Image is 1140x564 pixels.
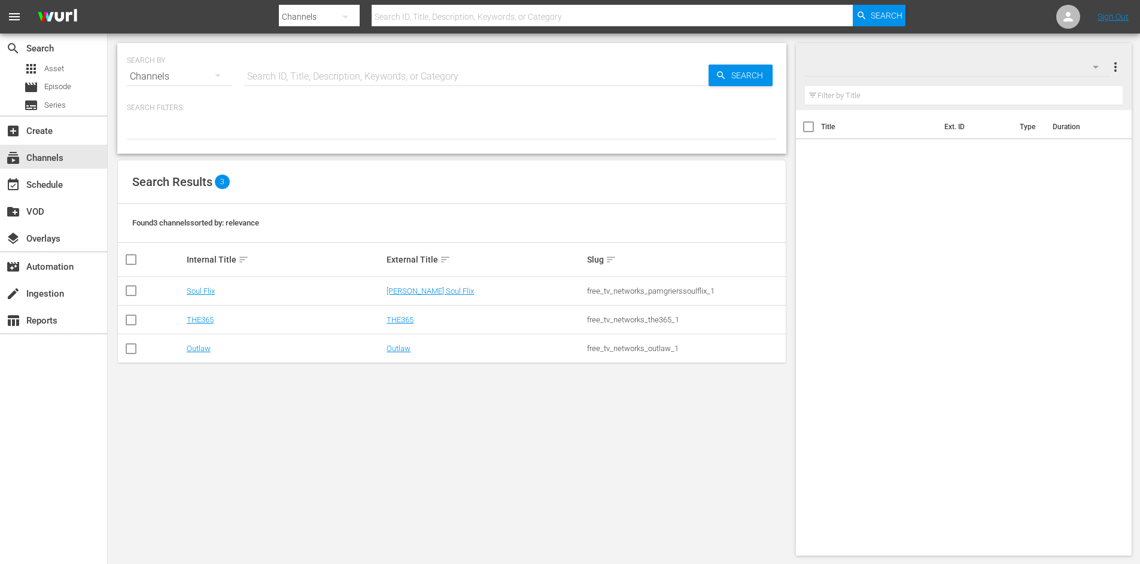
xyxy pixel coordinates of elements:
[440,254,451,265] span: sort
[871,5,902,26] span: Search
[587,286,784,295] div: free_tv_networks_pamgrierssoulflix_1
[709,65,773,86] button: Search
[387,252,583,267] div: External Title
[6,205,20,219] span: VOD
[6,124,20,138] span: Create
[587,315,784,324] div: free_tv_networks_the365_1
[387,315,414,324] a: THE365
[127,103,777,113] p: Search Filters:
[7,10,22,24] span: menu
[853,5,905,26] button: Search
[821,110,937,144] th: Title
[726,65,773,86] span: Search
[1013,110,1045,144] th: Type
[387,344,411,353] a: Outlaw
[6,41,20,56] span: Search
[24,62,38,76] span: Asset
[6,260,20,274] span: Automation
[24,98,38,112] span: Series
[132,218,259,227] span: Found 3 channels sorted by: relevance
[1045,110,1117,144] th: Duration
[187,286,215,295] a: Soul Flix
[44,99,66,111] span: Series
[29,3,86,31] img: ans4CAIJ8jUAAAAAAAAAAAAAAAAAAAAAAAAgQb4GAAAAAAAAAAAAAAAAAAAAAAAAJMjXAAAAAAAAAAAAAAAAAAAAAAAAgAT5G...
[1108,53,1123,81] button: more_vert
[6,151,20,165] span: Channels
[1098,12,1129,22] a: Sign Out
[606,254,616,265] span: sort
[587,252,784,267] div: Slug
[587,344,784,353] div: free_tv_networks_outlaw_1
[238,254,249,265] span: sort
[6,178,20,192] span: Schedule
[6,231,20,246] span: Overlays
[44,63,64,75] span: Asset
[187,315,214,324] a: THE365
[127,60,232,93] div: Channels
[44,81,71,93] span: Episode
[132,175,212,189] span: Search Results
[6,286,20,301] span: Ingestion
[24,80,38,94] span: Episode
[937,110,1013,144] th: Ext. ID
[215,175,230,189] span: 3
[1108,60,1123,74] span: more_vert
[6,313,20,328] span: Reports
[187,252,384,267] div: Internal Title
[187,344,211,353] a: Outlaw
[387,286,474,295] a: [PERSON_NAME] Soul Flix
